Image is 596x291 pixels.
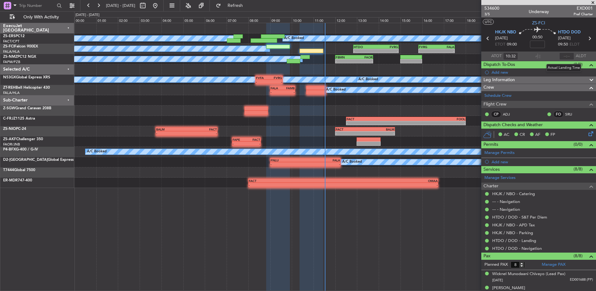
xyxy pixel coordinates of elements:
div: FACT [187,127,217,131]
div: - [406,121,465,125]
span: EXD001 [574,5,593,12]
div: FVRG [269,76,282,80]
div: FALA [271,86,283,90]
div: 03:00 [140,17,161,23]
div: - [246,142,260,145]
input: --:-- [559,52,574,60]
div: A/C Booked [284,34,304,43]
a: ZT-REHBell Helicopter 430 [3,86,50,90]
div: 12:00 [335,17,357,23]
div: 17:00 [444,17,466,23]
span: [DATE] [558,35,571,42]
span: ZS-FCI [532,20,545,26]
a: ZS-FCIFalcon 900EX [3,45,38,48]
input: --:-- [503,52,518,60]
a: HTDO / DOD - Navigation [492,246,542,251]
div: - [256,80,269,84]
a: ZS-NIOPC-24 [3,127,26,131]
button: Only With Activity [7,12,68,22]
span: [DATE] [495,35,508,42]
button: UTC [483,19,494,25]
div: - [419,49,436,53]
div: FAMB [282,86,295,90]
span: HKJK NBO [495,29,516,36]
div: - [233,142,247,145]
a: P4-BFXG-400 / G-IV [3,148,38,151]
a: HKJK / NBO - Parking [492,230,533,235]
span: HTDO DOD [558,29,581,36]
span: (8/8) [574,166,583,172]
div: Add new [492,70,593,75]
span: (0/0) [574,141,583,148]
div: 00:00 [74,17,96,23]
a: Manage Services [484,175,516,181]
div: - [269,80,282,84]
div: 13:00 [357,17,379,23]
a: ADJ [503,111,517,117]
span: ZS-FCI [3,45,14,48]
div: 10:00 [292,17,314,23]
div: Add new [492,159,593,165]
div: - [271,90,283,94]
span: [DATE] [492,278,503,283]
span: ZS-NIO [3,127,16,131]
div: 01:00 [96,17,118,23]
a: ER-MDR747-400 [3,179,32,182]
div: BALM [365,127,394,131]
div: 11:00 [314,17,335,23]
div: 07:00 [227,17,248,23]
span: Refresh [222,3,248,8]
div: FVFA [256,76,269,80]
span: Only With Activity [16,15,66,19]
span: AF [535,132,540,138]
span: N53GX [3,76,16,79]
a: T7444Global 7500 [3,168,35,172]
span: Dispatch Checks and Weather [483,121,543,129]
div: OMAA [343,179,438,183]
span: Crew [483,84,494,91]
div: - [365,131,394,135]
a: Manage PAX [542,262,565,268]
div: 16:00 [422,17,444,23]
div: 09:00 [270,17,292,23]
span: T7444 [3,168,14,172]
div: - [336,131,365,135]
span: 09:50 [558,42,568,48]
span: Z-SGW [3,106,15,110]
span: 09:00 [507,42,517,48]
div: - [187,131,217,135]
a: FALA/HLA [3,49,20,54]
button: Refresh [213,1,250,11]
div: - [305,162,340,166]
span: Permits [483,141,498,148]
div: 18:00 [466,17,488,23]
div: FBMN [336,55,354,59]
div: - [156,131,186,135]
span: 00:50 [532,34,542,41]
div: FACT [249,179,343,183]
span: ATOT [491,53,502,59]
span: ER-MDR [3,179,18,182]
span: ZS-AKF [3,137,16,141]
a: ZS-ERSPC12 [3,34,25,38]
div: 02:00 [118,17,140,23]
div: - [282,90,295,94]
span: [DATE] - [DATE] [106,3,135,8]
div: Actual Landing Time [546,64,581,72]
div: FAOR [354,55,372,59]
div: 05:00 [183,17,205,23]
div: FALA [305,158,340,162]
div: FNLU [271,158,305,162]
div: FACT [246,138,260,141]
span: Pref Charter [574,12,593,17]
span: ZS-ERS [3,34,16,38]
div: FVRG [376,45,398,49]
div: - [271,162,305,166]
div: A/C Booked [326,85,346,95]
a: Schedule Crew [484,93,512,99]
span: ALDT [576,53,586,59]
a: FALA/HLA [3,91,20,95]
a: FAPM/PZB [3,60,20,64]
div: FVRG [419,45,436,49]
div: - [436,49,454,53]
